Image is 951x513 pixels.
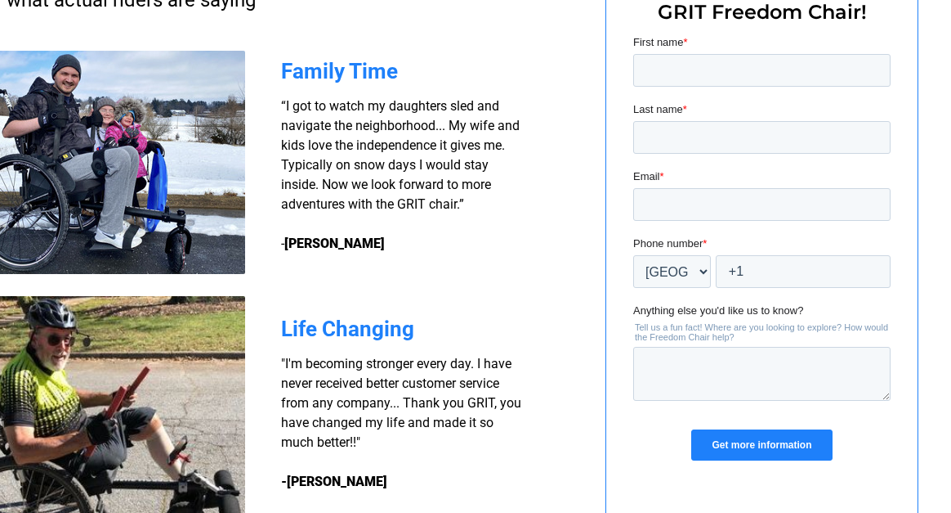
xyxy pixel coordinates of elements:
span: “I got to watch my daughters sled and navigate the neighborhood... My wife and kids love the inde... [281,98,520,251]
span: Family Time [281,59,398,83]
span: Life Changing [281,317,414,341]
span: "I'm becoming stronger every day. I have never received better customer service from any company.... [281,356,521,450]
strong: [PERSON_NAME] [284,236,385,251]
strong: -[PERSON_NAME] [281,474,387,489]
iframe: Form 0 [633,34,891,475]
